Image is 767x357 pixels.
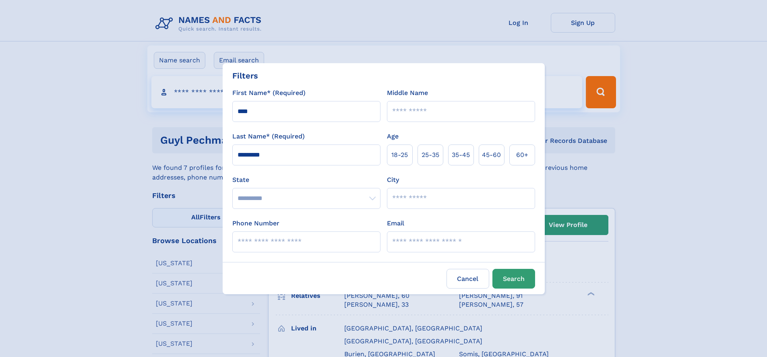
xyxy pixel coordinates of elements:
[492,269,535,289] button: Search
[387,132,399,141] label: Age
[452,150,470,160] span: 35‑45
[391,150,408,160] span: 18‑25
[447,269,489,289] label: Cancel
[516,150,528,160] span: 60+
[232,70,258,82] div: Filters
[387,175,399,185] label: City
[387,88,428,98] label: Middle Name
[232,175,380,185] label: State
[232,88,306,98] label: First Name* (Required)
[232,219,279,228] label: Phone Number
[387,219,404,228] label: Email
[482,150,501,160] span: 45‑60
[422,150,439,160] span: 25‑35
[232,132,305,141] label: Last Name* (Required)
